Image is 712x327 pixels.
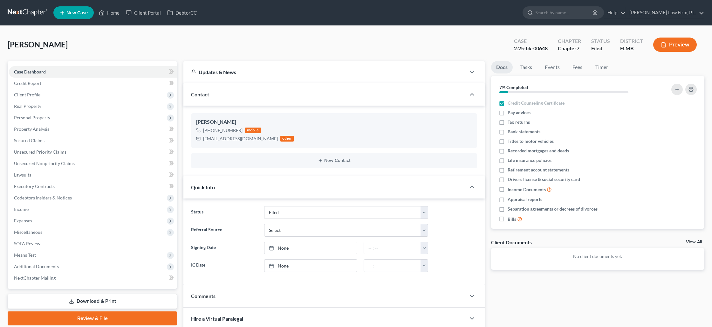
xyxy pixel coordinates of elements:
[9,123,177,135] a: Property Analysis
[508,167,569,173] span: Retirement account statements
[191,316,243,322] span: Hire a Virtual Paralegal
[508,216,516,222] span: Bills
[191,69,458,75] div: Updates & News
[491,61,513,73] a: Docs
[14,126,49,132] span: Property Analysis
[9,135,177,146] a: Secured Claims
[591,45,610,52] div: Filed
[96,7,123,18] a: Home
[508,119,530,125] span: Tax returns
[264,260,357,272] a: None
[9,66,177,78] a: Case Dashboard
[508,196,542,203] span: Appraisal reports
[364,242,421,254] input: -- : --
[686,240,702,244] a: View All
[604,7,626,18] a: Help
[508,206,598,212] span: Separation agreements or decrees of divorces
[188,206,261,219] label: Status
[491,239,532,246] div: Client Documents
[196,118,472,126] div: [PERSON_NAME]
[14,115,50,120] span: Personal Property
[558,45,581,52] div: Chapter
[264,242,357,254] a: None
[508,176,580,183] span: Drivers license & social security card
[653,38,697,52] button: Preview
[191,184,215,190] span: Quick Info
[9,181,177,192] a: Executory Contracts
[8,40,68,49] span: [PERSON_NAME]
[14,161,75,166] span: Unsecured Nonpriority Claims
[626,7,704,18] a: [PERSON_NAME] Law Firm, P.L.
[8,311,177,325] a: Review & File
[540,61,565,73] a: Events
[66,10,88,15] span: New Case
[508,100,565,106] span: Credit Counseling Certificate
[577,45,579,51] span: 7
[9,238,177,249] a: SOFA Review
[203,136,278,142] div: [EMAIL_ADDRESS][DOMAIN_NAME]
[496,253,699,260] p: No client documents yet.
[14,69,46,74] span: Case Dashboard
[8,294,177,309] a: Download & Print
[508,148,569,154] span: Recorded mortgages and deeds
[9,272,177,284] a: NextChapter Mailing
[591,38,610,45] div: Status
[14,275,56,281] span: NextChapter Mailing
[14,80,41,86] span: Credit Report
[188,224,261,237] label: Referral Source
[14,206,29,212] span: Income
[364,260,421,272] input: -- : --
[9,169,177,181] a: Lawsuits
[14,252,36,258] span: Means Test
[14,218,32,223] span: Expenses
[9,146,177,158] a: Unsecured Priority Claims
[508,157,551,163] span: Life insurance policies
[14,229,42,235] span: Miscellaneous
[14,149,66,155] span: Unsecured Priority Claims
[14,184,55,189] span: Executory Contracts
[508,109,531,116] span: Pay advices
[14,195,72,200] span: Codebtors Insiders & Notices
[188,242,261,254] label: Signing Date
[280,136,294,142] div: other
[188,259,261,272] label: IC Date
[514,38,548,45] div: Case
[203,127,243,134] div: [PHONE_NUMBER]
[191,91,209,97] span: Contact
[14,138,44,143] span: Secured Claims
[508,129,540,135] span: Bank statements
[535,7,593,18] input: Search by name...
[14,92,40,97] span: Client Profile
[245,128,261,133] div: mobile
[164,7,200,18] a: DebtorCC
[191,293,216,299] span: Comments
[196,158,472,163] button: New Contact
[590,61,613,73] a: Timer
[123,7,164,18] a: Client Portal
[499,85,528,90] strong: 7% Completed
[515,61,537,73] a: Tasks
[620,45,643,52] div: FLMB
[9,78,177,89] a: Credit Report
[9,158,177,169] a: Unsecured Nonpriority Claims
[508,186,546,193] span: Income Documents
[14,172,31,177] span: Lawsuits
[14,241,40,246] span: SOFA Review
[567,61,588,73] a: Fees
[620,38,643,45] div: District
[508,138,554,144] span: Titles to motor vehicles
[558,38,581,45] div: Chapter
[514,45,548,52] div: 2:25-bk-00648
[14,264,59,269] span: Additional Documents
[14,103,41,109] span: Real Property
